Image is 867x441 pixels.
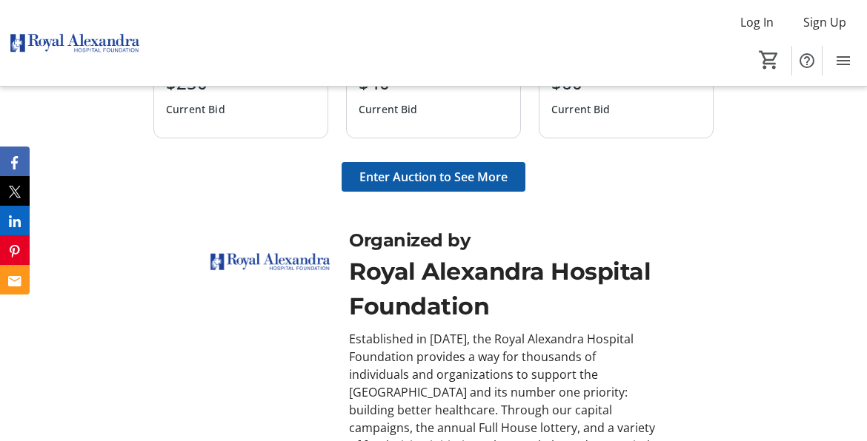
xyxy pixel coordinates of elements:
[359,168,508,186] span: Enter Auction to See More
[791,10,858,34] button: Sign Up
[209,227,331,296] img: Royal Alexandra Hospital Foundation logo
[359,96,418,123] div: Current Bid
[792,46,822,75] button: Help
[9,6,141,80] img: Royal Alexandra Hospital Foundation's Logo
[349,227,658,254] div: Organized by
[756,47,783,73] button: Cart
[342,162,525,192] button: Enter Auction to See More
[828,46,858,75] button: Menu
[166,96,225,123] div: Current Bid
[740,13,774,31] span: Log In
[349,254,658,324] div: Royal Alexandra Hospital Foundation
[551,96,611,123] div: Current Bid
[803,13,846,31] span: Sign Up
[728,10,785,34] button: Log In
